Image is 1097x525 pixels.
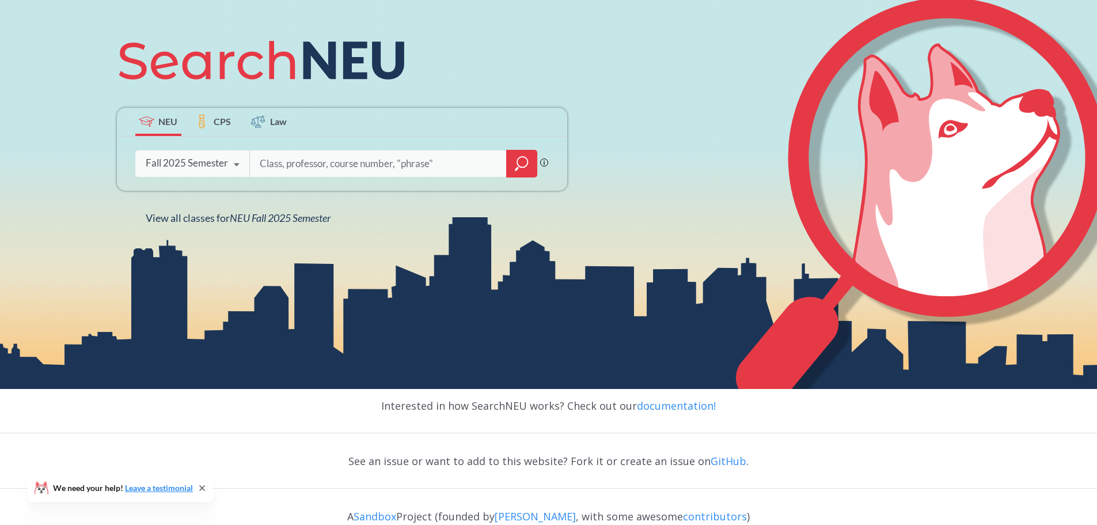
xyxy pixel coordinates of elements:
span: View all classes for [146,211,331,224]
span: CPS [214,115,231,128]
a: GitHub [711,454,746,468]
span: NEU Fall 2025 Semester [230,211,331,224]
a: [PERSON_NAME] [495,509,576,523]
a: documentation! [637,399,716,413]
span: Law [270,115,287,128]
a: contributors [683,509,747,523]
a: Sandbox [354,509,396,523]
input: Class, professor, course number, "phrase" [259,152,498,176]
svg: magnifying glass [515,156,529,172]
div: magnifying glass [506,150,537,177]
span: NEU [158,115,177,128]
div: Fall 2025 Semester [146,157,228,169]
